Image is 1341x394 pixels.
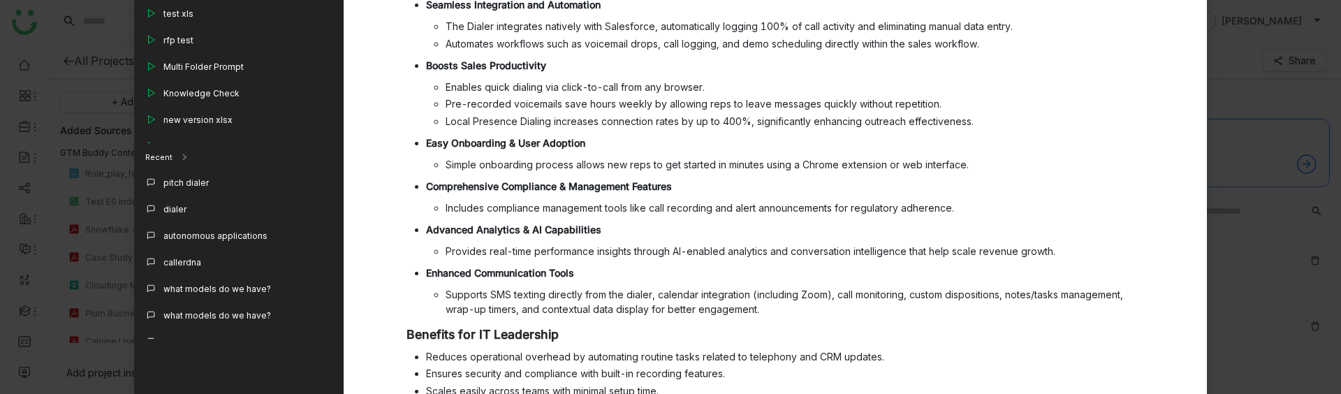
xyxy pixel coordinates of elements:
div: dialer [163,203,186,216]
div: autonomous applications [163,230,268,242]
img: play_outline.svg [145,114,156,125]
li: Reduces operational overhead by automating routine tasks related to telephony and CRM updates. [426,349,1152,364]
img: play_outline.svg [145,61,156,72]
div: Recent [134,143,344,171]
li: Provides real-time performance insights through AI-enabled analytics and conversation intelligenc... [446,244,1152,258]
li: Enables quick dialing via click-to-call from any browser. [446,80,1152,94]
div: new version xlsx [163,114,233,126]
img: callout.svg [145,309,156,321]
div: what models do we have? [163,336,271,349]
img: callout.svg [145,283,156,294]
li: Simple onboarding process allows new reps to get started in minutes using a Chrome extension or w... [446,157,1152,172]
img: callout.svg [145,230,156,241]
img: play_outline.svg [145,87,156,98]
img: play_outline.svg [145,140,156,152]
strong: Boosts Sales Productivity [426,59,546,71]
h3: Benefits for IT Leadership [406,327,1152,342]
img: play_outline.svg [145,34,156,45]
li: The Dialer integrates natively with Salesforce, automatically logging 100% of call activity and e... [446,19,1152,34]
li: Automates workflows such as voicemail drops, call logging, and demo scheduling directly within th... [446,36,1152,51]
div: Multi Folder Prompt [163,61,244,73]
div: what models do we have? [163,309,271,322]
div: Customers Only [163,140,230,153]
li: Includes compliance management tools like call recording and alert announcements for regulatory a... [446,200,1152,215]
strong: Comprehensive Compliance & Management Features [426,180,672,192]
li: Supports SMS texting directly from the dialer, calendar integration (including Zoom), call monito... [446,287,1152,316]
strong: Advanced Analytics & AI Capabilities [426,224,601,235]
div: callerdna [163,256,201,269]
div: pitch dialer [163,177,209,189]
li: Pre-recorded voicemails save hours weekly by allowing reps to leave messages quickly without repe... [446,96,1152,111]
li: Ensures security and compliance with built-in recording features. [426,366,1152,381]
img: callout.svg [145,177,156,188]
img: play_outline.svg [145,8,156,19]
strong: Easy Onboarding & User Adoption [426,137,585,149]
img: callout.svg [145,203,156,214]
img: callout.svg [145,256,156,268]
li: Local Presence Dialing increases connection rates by up to 400%, significantly enhancing outreach... [446,114,1152,129]
div: Recent [145,152,173,163]
div: Knowledge Check [163,87,240,100]
div: rfp test [163,34,193,47]
strong: Enhanced Communication Tools [426,267,574,279]
div: test xls [163,8,193,20]
div: what models do we have? [163,283,271,295]
img: callout.svg [145,336,156,347]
